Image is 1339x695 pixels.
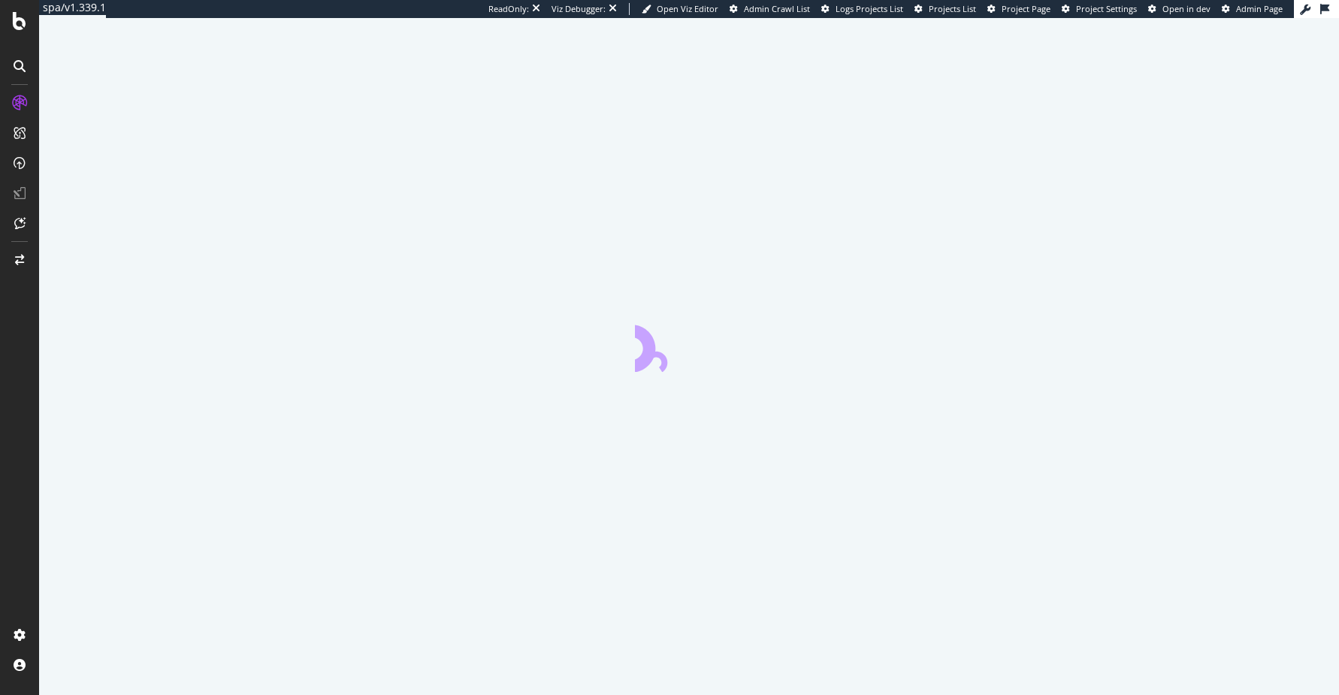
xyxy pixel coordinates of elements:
[642,3,718,15] a: Open Viz Editor
[488,3,529,15] div: ReadOnly:
[1148,3,1211,15] a: Open in dev
[821,3,903,15] a: Logs Projects List
[914,3,976,15] a: Projects List
[1236,3,1283,14] span: Admin Page
[744,3,810,14] span: Admin Crawl List
[635,318,743,372] div: animation
[657,3,718,14] span: Open Viz Editor
[929,3,976,14] span: Projects List
[1076,3,1137,14] span: Project Settings
[836,3,903,14] span: Logs Projects List
[1062,3,1137,15] a: Project Settings
[730,3,810,15] a: Admin Crawl List
[1162,3,1211,14] span: Open in dev
[1002,3,1050,14] span: Project Page
[552,3,606,15] div: Viz Debugger:
[1222,3,1283,15] a: Admin Page
[987,3,1050,15] a: Project Page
